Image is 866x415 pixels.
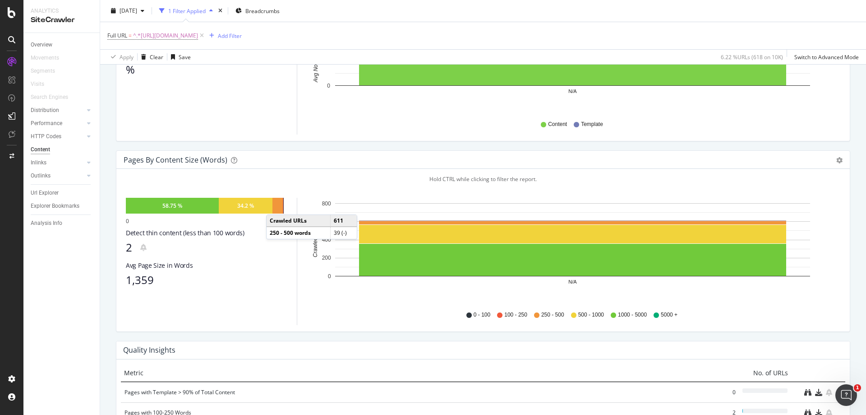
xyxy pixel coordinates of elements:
[123,344,175,356] h4: Quality Insights
[31,106,84,115] a: Distribution
[126,228,284,238] div: Detect thin content (less than 100 words)
[331,215,357,227] td: 611
[854,384,861,392] span: 1
[31,40,52,50] div: Overview
[218,32,242,39] div: Add Filter
[322,237,331,243] text: 400
[107,4,148,18] button: [DATE]
[323,58,330,65] text: 1K
[216,6,224,15] div: times
[126,217,129,225] div: 0
[107,50,134,64] button: Apply
[31,7,92,15] div: Analytics
[31,40,93,50] a: Overview
[267,227,331,238] td: 250 - 500 words
[31,171,51,181] div: Outlinks
[206,30,242,41] button: Add Filter
[804,389,811,396] div: binoculars
[120,53,134,61] div: Apply
[548,121,567,128] span: Content
[267,215,331,227] td: Crawled URLs
[31,158,84,168] a: Inlinks
[31,15,92,25] div: SiteCrawler
[167,50,191,64] button: Save
[568,89,577,94] text: N/A
[124,368,707,378] div: Metric
[31,93,68,102] div: Search Engines
[31,93,77,102] a: Search Engines
[568,280,577,285] text: N/A
[618,311,647,319] span: 1000 - 5000
[826,389,832,396] div: bell-plus
[31,119,62,128] div: Performance
[31,106,59,115] div: Distribution
[31,79,53,89] a: Visits
[179,53,191,61] div: Save
[331,227,357,238] td: 39 (-)
[322,201,331,207] text: 800
[791,50,859,64] button: Switch to Advanced Mode
[129,32,132,39] span: =
[126,241,132,254] div: 2
[245,7,280,14] span: Breadcrumbs
[794,53,859,61] div: Switch to Advanced Mode
[31,132,84,141] a: HTTP Codes
[138,50,163,64] button: Clear
[120,7,137,14] span: 2025 Sep. 9th
[150,53,163,61] div: Clear
[328,273,331,280] text: 0
[168,7,206,14] div: 1 Filter Applied
[836,157,843,163] div: gear
[162,202,182,210] div: 58.75 %
[31,145,50,154] div: Content
[31,219,93,228] a: Analysis Info
[31,158,46,168] div: Inlinks
[31,201,93,211] a: Explorer Bookmarks
[721,53,783,61] div: 6.22 % URLs ( 618 on 10K )
[31,188,93,198] a: Url Explorer
[124,155,227,164] div: Pages by Content Size (Words)
[31,53,68,63] a: Movements
[31,66,64,76] a: Segments
[578,311,604,319] span: 500 - 1000
[156,4,216,18] button: 1 Filter Applied
[815,389,822,396] div: download
[31,79,44,89] div: Visits
[31,201,79,211] div: Explorer Bookmarks
[31,66,55,76] div: Segments
[31,119,84,128] a: Performance
[308,198,836,303] svg: A chart.
[31,145,93,154] a: Content
[541,311,564,319] span: 250 - 500
[126,261,284,270] div: Avg Page Size in Words
[124,388,706,397] div: Pages with Template > 90% of Total Content
[237,202,254,210] div: 34.2 %
[31,132,61,141] div: HTTP Codes
[107,32,127,39] span: Full URL
[322,255,331,261] text: 200
[126,274,154,286] div: 1,359
[31,171,84,181] a: Outlinks
[327,83,330,89] text: 0
[661,311,677,319] span: 5000 +
[474,311,490,319] span: 0 - 100
[232,4,283,18] button: Breadcrumbs
[140,244,147,251] div: bell-plus
[31,53,59,63] div: Movements
[31,219,62,228] div: Analysis Info
[312,223,318,257] text: Crawled URLs
[126,51,154,76] div: 36.64 %
[581,121,603,128] span: Template
[713,388,736,397] div: 0
[835,384,857,406] iframe: Intercom live chat
[504,311,527,319] span: 100 - 250
[31,188,59,198] div: Url Explorer
[133,29,198,42] span: ^.*[URL][DOMAIN_NAME]
[714,368,788,378] div: No. of URLs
